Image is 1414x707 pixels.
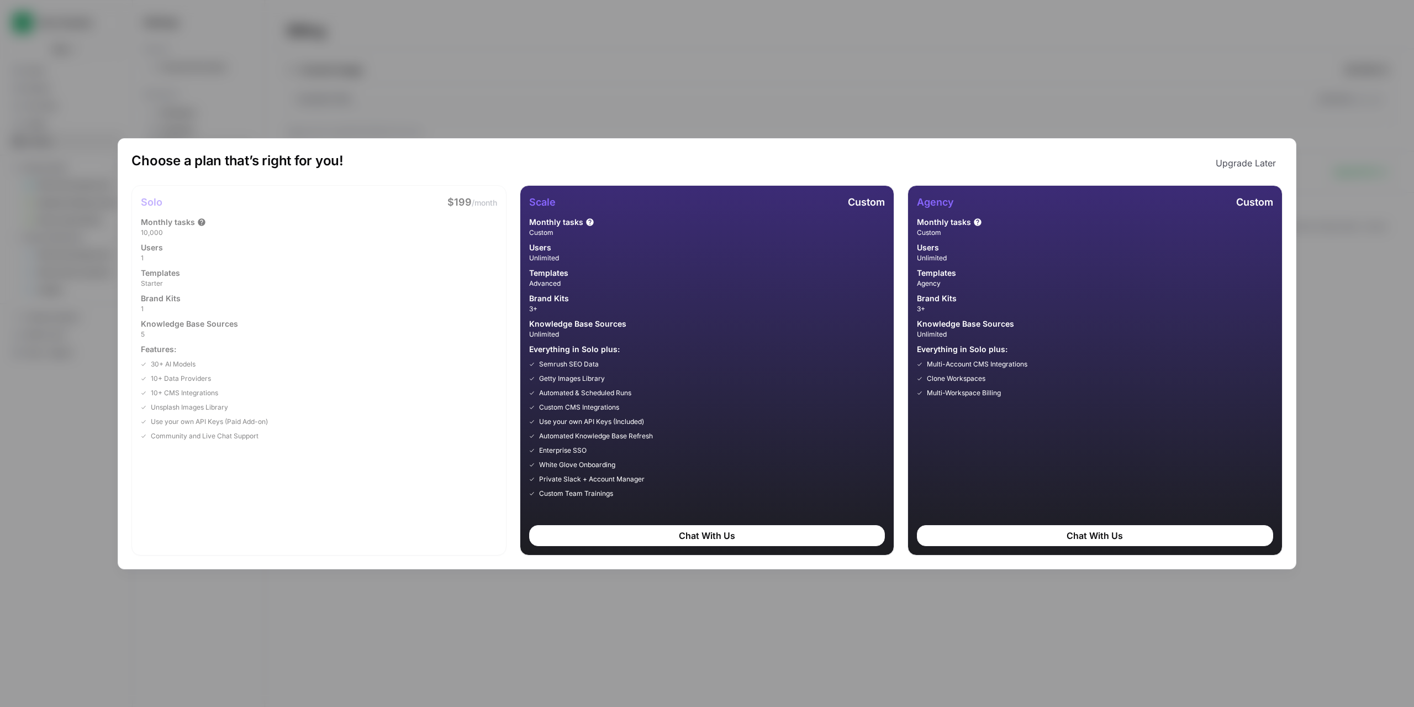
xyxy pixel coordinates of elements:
[151,431,258,441] span: Community and Live Chat Support
[917,344,1273,355] span: Everything in Solo plus:
[141,293,181,304] span: Brand Kits
[151,388,218,398] span: 10+ CMS Integrations
[539,446,587,455] span: Enterprise SSO
[529,228,885,238] span: Custom
[151,402,228,412] span: Unsplash Images Library
[141,268,180,279] span: Templates
[529,268,568,279] span: Templates
[529,242,551,253] span: Users
[539,402,619,412] span: Custom CMS Integrations
[141,195,162,210] h1: Solo
[917,268,956,279] span: Templates
[141,228,497,238] span: 10,000
[917,217,971,228] span: Monthly tasks
[917,318,1014,329] span: Knowledge Base Sources
[529,344,885,355] span: Everything in Solo plus:
[539,431,653,441] span: Automated Knowledge Base Refresh
[447,196,472,208] span: $199
[529,318,626,329] span: Knowledge Base Sources
[151,417,268,427] span: Use your own API Keys (Paid Add-on)
[917,279,1273,289] span: Agency
[539,359,599,369] span: Semrush SEO Data
[917,253,1273,263] span: Unlimited
[917,195,954,210] h1: Agency
[539,474,645,484] span: Private Slack + Account Manager
[529,279,885,289] span: Advanced
[539,489,613,499] span: Custom Team Trainings
[141,304,497,314] span: 1
[539,460,615,470] span: White Glove Onboarding
[529,195,556,210] h1: Scale
[927,374,985,384] span: Clone Workspaces
[529,217,583,228] span: Monthly tasks
[141,279,497,289] span: Starter
[529,304,885,314] span: 3+
[848,196,885,208] span: Custom
[141,318,238,329] span: Knowledge Base Sources
[131,152,344,174] h1: Choose a plan that’s right for you!
[141,329,497,339] span: 5
[539,417,644,427] span: Use your own API Keys (Included)
[529,253,885,263] span: Unlimited
[141,253,497,263] span: 1
[927,359,1027,369] span: Multi-Account CMS Integrations
[927,388,1001,398] span: Multi-Workspace Billing
[141,217,195,228] span: Monthly tasks
[539,388,631,398] span: Automated & Scheduled Runs
[141,344,497,355] span: Features:
[539,374,605,384] span: Getty Images Library
[917,304,1273,314] span: 3+
[917,293,957,304] span: Brand Kits
[529,329,885,339] span: Unlimited
[917,242,939,253] span: Users
[151,359,196,369] span: 30+ AI Models
[141,242,163,253] span: Users
[1236,196,1273,208] span: Custom
[529,293,569,304] span: Brand Kits
[529,525,885,546] div: Chat With Us
[472,198,497,207] span: /month
[1209,152,1283,174] button: Upgrade Later
[917,329,1273,339] span: Unlimited
[917,525,1273,546] div: Chat With Us
[151,374,211,384] span: 10+ Data Providers
[917,228,1273,238] span: Custom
